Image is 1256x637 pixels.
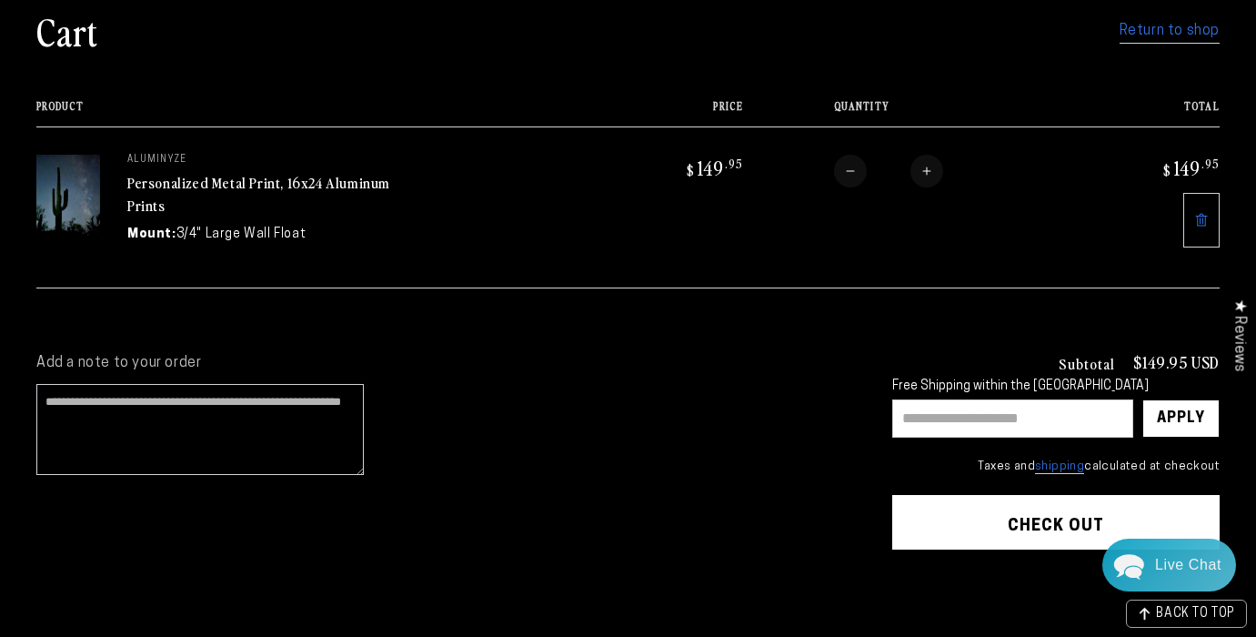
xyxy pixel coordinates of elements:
[743,100,1076,126] th: Quantity
[127,155,400,166] p: aluminyze
[892,585,1220,625] iframe: PayPal-paypal
[127,225,176,244] dt: Mount:
[1221,285,1256,386] div: Click to open Judge.me floating reviews tab
[1035,460,1084,474] a: shipping
[867,155,910,187] input: Quantity for Personalized Metal Print, 16x24 Aluminum Prints
[127,172,390,216] a: Personalized Metal Print, 16x24 Aluminum Prints
[36,354,856,373] label: Add a note to your order
[36,155,100,250] img: 16"x24" Rectangle White Glossy Aluminyzed Photo
[1120,18,1220,45] a: Return to shop
[1133,354,1220,370] p: $149.95 USD
[1201,156,1220,171] sup: .95
[1161,155,1220,180] bdi: 149
[36,100,599,126] th: Product
[176,225,306,244] dd: 3/4" Large Wall Float
[1155,539,1221,591] div: Contact Us Directly
[687,161,695,179] span: $
[892,379,1220,395] div: Free Shipping within the [GEOGRAPHIC_DATA]
[1102,539,1236,591] div: Chat widget toggle
[1163,161,1171,179] span: $
[725,156,743,171] sup: .95
[892,495,1220,550] button: Check out
[684,155,743,180] bdi: 149
[599,100,743,126] th: Price
[892,458,1220,476] small: Taxes and calculated at checkout
[1183,193,1220,248] a: Remove 16"x24" Rectangle White Glossy Aluminyzed Photo
[1059,356,1115,370] h3: Subtotal
[1076,100,1220,126] th: Total
[36,7,98,55] h1: Cart
[1157,400,1205,437] div: Apply
[1156,608,1235,621] span: BACK TO TOP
